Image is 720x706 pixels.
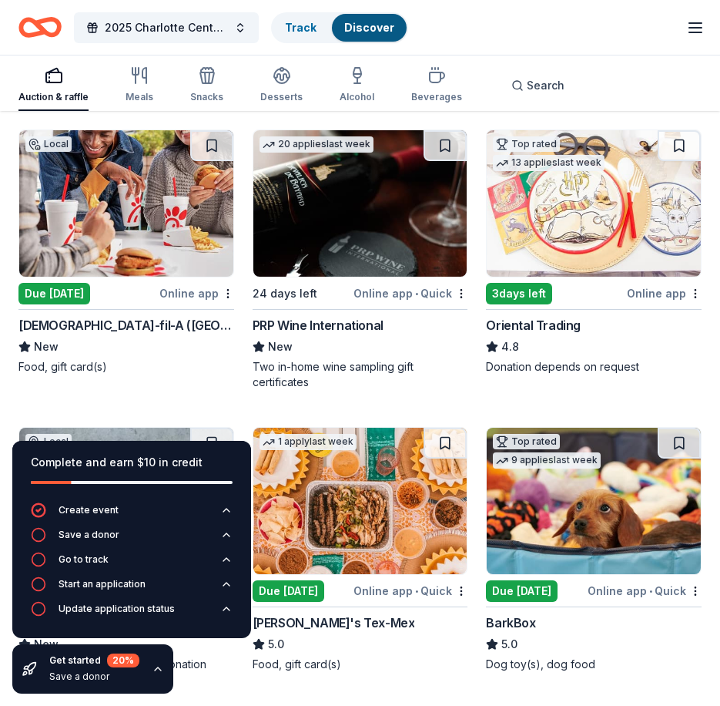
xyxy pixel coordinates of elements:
a: Discover [344,21,394,34]
div: Complete and earn $10 in credit [31,453,233,472]
div: 24 days left [253,284,317,303]
button: Desserts [260,60,303,111]
img: Image for Chuy's Tex-Mex [253,428,467,574]
div: Alcohol [340,91,374,103]
div: Two in-home wine sampling gift certificates [253,359,468,390]
div: PRP Wine International [253,316,383,335]
span: 5.0 [501,635,517,654]
span: Search [527,76,564,95]
div: BarkBox [486,614,535,632]
a: Image for BarkBoxTop rated9 applieslast weekDue [DATE]Online app•QuickBarkBox5.0Dog toy(s), dog food [486,427,702,672]
div: Food, gift card(s) [18,359,234,375]
div: 1 apply last week [260,434,357,450]
button: 2025 Charlotte Center for the Arts Pickleball Tournament Fundraiser [74,12,259,43]
button: Snacks [190,60,223,111]
div: [PERSON_NAME]'s Tex-Mex [253,614,415,632]
div: Online app [159,284,234,303]
div: Dog toy(s), dog food [486,657,702,672]
span: New [34,338,59,356]
button: Save a donor [31,527,233,552]
div: Top rated [493,136,560,152]
div: 20 % [107,654,139,667]
div: [DEMOGRAPHIC_DATA]-fil-A ([GEOGRAPHIC_DATA]) [18,316,234,335]
img: Image for BarkBox [487,428,701,574]
a: Track [285,21,316,34]
div: Due [DATE] [18,283,90,304]
div: Create event [59,504,119,516]
div: Due [DATE] [486,580,558,602]
a: Home [18,9,62,45]
div: Online app [627,284,702,303]
div: Online app Quick [588,581,702,600]
div: Snacks [190,91,223,103]
a: Image for Chuy's Tex-Mex1 applylast weekDue [DATE]Online app•Quick[PERSON_NAME]'s Tex-Mex5.0Food,... [253,427,468,672]
div: Save a donor [49,671,139,683]
div: Save a donor [59,529,119,541]
button: Search [499,70,577,101]
img: Image for Chick-fil-A (Charlotte) [19,130,233,277]
div: Due [DATE] [253,580,324,602]
div: Local [25,136,72,152]
div: 9 applies last week [493,452,601,469]
span: • [415,585,418,597]
div: 3 days left [486,283,552,304]
button: Alcohol [340,60,374,111]
span: 5.0 [268,635,284,654]
div: 13 applies last week [493,155,604,171]
a: Image for Chick-fil-A (Charlotte)LocalDue [DATE]Online app[DEMOGRAPHIC_DATA]-fil-A ([GEOGRAPHIC_D... [18,129,234,375]
a: Image for Protagonist BeerLocalDue [DATE]Online app•QuickProtagonist BeerNewBeer, gift card(s), m... [18,427,234,672]
button: TrackDiscover [271,12,408,43]
span: 4.8 [501,338,519,356]
div: Beverages [411,91,462,103]
button: Start an application [31,577,233,601]
div: 20 applies last week [260,136,373,153]
img: Image for PRP Wine International [253,130,467,277]
span: New [268,338,293,356]
span: • [415,287,418,300]
button: Meals [126,60,153,111]
div: Oriental Trading [486,316,581,335]
div: Donation depends on request [486,359,702,375]
div: Update application status [59,603,175,615]
div: Online app Quick [353,581,467,600]
a: Image for PRP Wine International20 applieslast week24 days leftOnline app•QuickPRP Wine Internati... [253,129,468,390]
div: Desserts [260,91,303,103]
div: Top rated [493,434,560,449]
div: Auction & raffle [18,91,89,103]
div: Start an application [59,578,146,590]
button: Update application status [31,601,233,626]
img: Image for Protagonist Beer [19,428,233,574]
div: Online app Quick [353,284,467,303]
div: Get started [49,654,139,667]
a: Image for Oriental TradingTop rated13 applieslast week3days leftOnline appOriental Trading4.8Dona... [486,129,702,375]
button: Go to track [31,552,233,577]
div: Food, gift card(s) [253,657,468,672]
span: • [649,585,652,597]
button: Auction & raffle [18,60,89,111]
div: Go to track [59,553,109,566]
button: Create event [31,503,233,527]
div: Meals [126,91,153,103]
span: 2025 Charlotte Center for the Arts Pickleball Tournament Fundraiser [105,18,228,37]
img: Image for Oriental Trading [487,130,701,277]
button: Beverages [411,60,462,111]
